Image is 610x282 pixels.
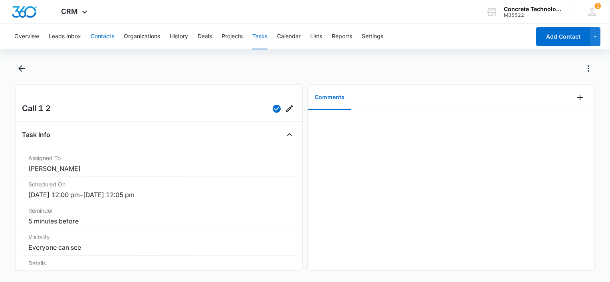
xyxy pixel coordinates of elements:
button: Lists [310,24,322,49]
div: Assigned To[PERSON_NAME] [22,151,296,177]
button: Overview [14,24,39,49]
dd: [DATE] 12:00 pm – [DATE] 12:05 pm [28,190,289,200]
span: CRM [61,7,78,16]
span: 1 [594,3,601,9]
div: VisibilityEveryone can see [22,229,296,256]
button: Contacts [91,24,114,49]
dt: Visibility [28,233,289,241]
button: Tasks [252,24,267,49]
button: Deals [198,24,212,49]
div: DetailsSecond Attempt [22,256,296,282]
dd: [PERSON_NAME] [28,164,289,173]
h4: Task Info [22,130,50,139]
button: Calendar [277,24,301,49]
dd: Second Attempt [28,269,289,278]
button: History [170,24,188,49]
button: Edit [283,102,296,115]
div: account name [504,6,562,12]
dt: Scheduled On [28,180,289,188]
button: Projects [222,24,243,49]
button: Add Contact [536,27,590,46]
button: Add Comment [574,91,586,104]
h2: Call 1 2 [22,102,51,115]
button: Close [283,128,296,141]
div: account id [504,12,562,18]
dd: Everyone can see [28,243,289,252]
button: Reports [332,24,352,49]
dt: Assigned To [28,154,289,162]
button: Organizations [124,24,160,49]
div: Reminder5 minutes before [22,203,296,229]
button: Leads Inbox [49,24,81,49]
button: Settings [362,24,383,49]
button: Actions [582,62,595,75]
div: Scheduled On[DATE] 12:00 pm–[DATE] 12:05 pm [22,177,296,203]
dd: 5 minutes before [28,216,289,226]
button: Comments [308,85,351,110]
dt: Reminder [28,206,289,215]
dt: Details [28,259,289,267]
div: notifications count [594,3,601,9]
button: Back [15,62,28,75]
